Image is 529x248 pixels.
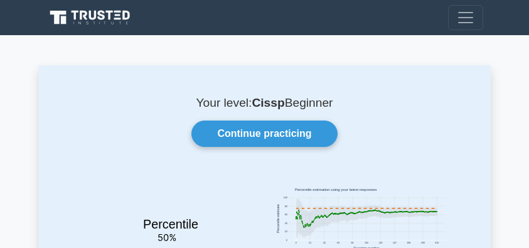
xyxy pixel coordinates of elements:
[284,222,287,225] text: 40
[286,239,287,242] text: 0
[337,242,339,244] text: 63
[392,242,396,244] text: 147
[323,242,325,244] text: 42
[295,242,296,244] text: 0
[252,96,284,109] b: Cissp
[284,230,287,233] text: 20
[191,121,337,147] a: Continue practicing
[284,205,287,208] text: 80
[365,242,368,244] text: 105
[420,242,424,244] text: 189
[351,242,353,244] text: 84
[275,204,279,233] text: Percentile estimate
[407,242,410,244] text: 168
[284,213,287,216] text: 60
[69,95,461,111] p: Your level: Beginner
[448,5,483,30] button: Toggle navigation
[143,217,198,231] text: Percentile
[435,242,439,244] text: 210
[295,188,377,191] text: Percentile estimation using your latest responses
[309,242,311,244] text: 21
[283,197,287,199] text: 100
[378,242,382,244] text: 126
